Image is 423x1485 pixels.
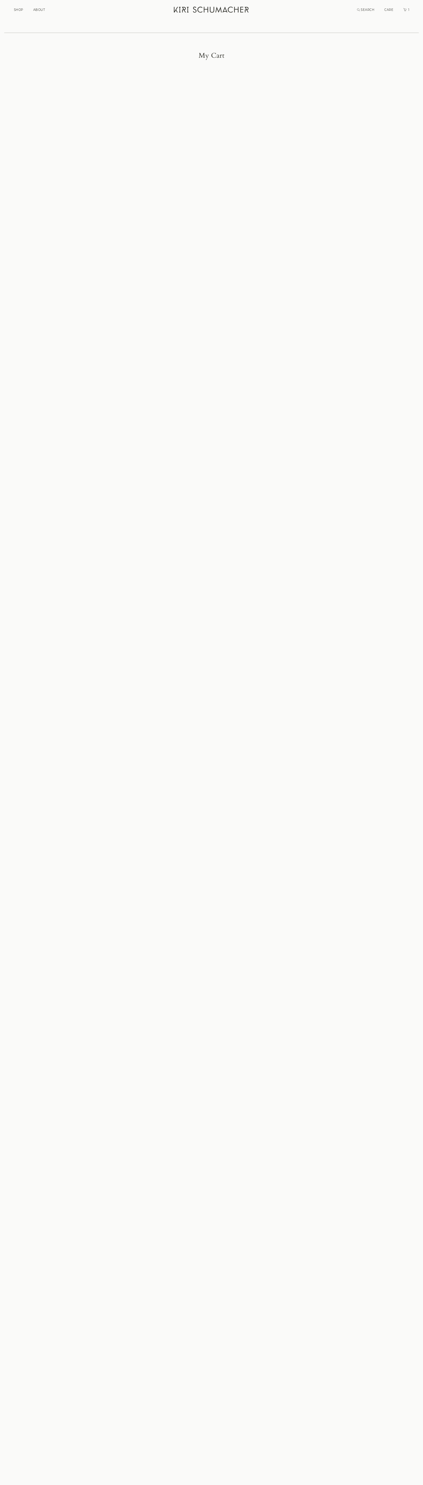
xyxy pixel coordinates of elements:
[384,8,393,12] a: CARE
[403,8,410,12] a: Cart
[14,8,23,12] a: SHOP
[357,8,375,12] a: Search
[95,52,328,60] h1: My Cart
[170,3,253,18] a: Kiri Schumacher Home
[408,8,410,12] span: 1
[361,8,374,12] span: SEARCH
[33,8,45,12] a: ABOUT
